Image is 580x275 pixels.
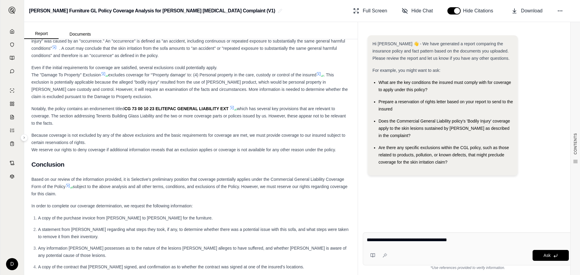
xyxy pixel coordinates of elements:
[21,134,28,141] button: Expand sidebar
[31,72,101,77] span: The "Damage To Property" Exclusion
[59,29,102,39] button: Documents
[8,7,16,14] img: Expand sidebar
[4,111,20,123] a: Claim Coverage
[31,184,347,196] span: subject to the above analysis and all other terms, conditions, and exclusions of the Policy. Howe...
[379,145,509,165] span: Are there any specific exclusions within the CGL policy, such as those related to products, pollu...
[31,158,350,171] h2: Conclusion
[6,258,18,270] div: D
[363,265,573,270] div: *Use references provided to verify information.
[4,138,20,150] a: Coverage Table
[379,119,510,138] span: Does the Commercial General Liability policy's 'Bodily Injury' coverage apply to the skin lesions...
[363,7,387,14] span: Full Screen
[38,246,346,258] span: Any information [PERSON_NAME] possesses as to the nature of the lesions [PERSON_NAME] alleges to ...
[4,124,20,136] a: Custom Report
[124,106,229,111] strong: CG 73 00 10 23 ELITEPAC GENERAL LIABILITY EXT
[4,52,20,64] a: Prompt Library
[38,227,349,239] span: A statement from [PERSON_NAME] regarding what steps they took, if any, to determine whether there...
[573,133,578,155] span: CONTENTS
[31,133,345,145] span: Because coverage is not excluded by any of the above exclusions and the basic requirements for co...
[4,39,20,51] a: Documents Vault
[31,65,217,70] span: Even if the initial requirements for coverage are satisfied, several exclusions could potentially...
[372,68,440,73] span: For example, you might want to ask:
[108,72,316,77] span: excludes coverage for “'Property damage' to: (4) Personal property in the care, custody or contro...
[24,29,59,39] button: Report
[533,250,569,261] button: Ask
[31,147,336,152] span: We reserve our rights to deny coverage if additional information reveals that an exclusion applie...
[399,5,435,17] button: Hide Chat
[31,106,124,111] span: Notably, the policy contains an endorsement titled
[4,98,20,110] a: Policy Comparisons
[4,170,20,182] a: Legal Search Engine
[38,264,304,269] span: A copy of the contract that [PERSON_NAME] signed, and confirmation as to whether the contract was...
[31,177,344,189] span: Based on our review of the information provided, it is Selective's preliminary position that cove...
[29,5,275,16] h2: [PERSON_NAME] Furniture GL Policy Coverage Analysis for [PERSON_NAME] [MEDICAL_DATA] Complaint (V1)
[543,253,550,258] span: Ask
[351,5,390,17] button: Full Screen
[4,157,20,169] a: Contract Analysis
[4,65,20,77] a: Chat
[31,46,337,58] span: . A court may conclude that the skin irritation from the sofa amounts to "an accident" or "repeat...
[379,99,513,111] span: Prepare a reservation of rights letter based on your report to send to the insured
[31,106,346,126] span: which has several key provisions that are relevant to coverage. The section addressing Tenents Bu...
[509,5,545,17] button: Download
[6,4,18,16] button: Expand sidebar
[372,41,510,61] span: Hi [PERSON_NAME] 👋 - We have generated a report comparing the insurance policy and fact pattern b...
[411,7,433,14] span: Hide Chat
[4,85,20,97] a: Single Policy
[38,216,213,220] span: A copy of the purchase invoice from [PERSON_NAME] to [PERSON_NAME] for the furniture.
[379,80,511,92] span: What are the key conditions the insured must comply with for coverage to apply under this policy?
[463,7,497,14] span: Hide Citations
[31,31,346,51] span: . The question is whether the "bodily injury" was caused by an "occurrence." An "occurrence" is d...
[31,203,193,208] span: In order to complete our coverage determination, we request the following information:
[4,25,20,37] a: Home
[521,7,543,14] span: Download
